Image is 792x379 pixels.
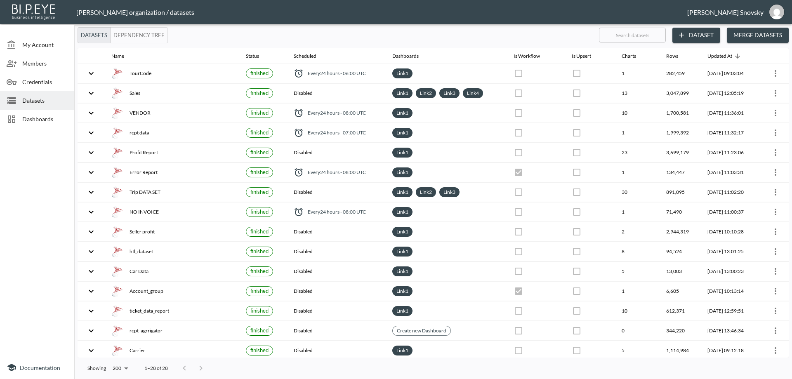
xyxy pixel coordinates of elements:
[701,321,758,341] th: 2025-06-04, 13:46:34
[111,325,123,337] img: mssql icon
[392,51,429,61] span: Dashboards
[111,246,123,257] img: mssql icon
[514,51,551,61] span: Is Workflow
[105,143,239,162] th: {"type":"div","key":null,"ref":null,"props":{"style":{"display":"flex","gap":16,"alignItems":"cen...
[565,123,615,143] th: {"type":{},"key":null,"ref":null,"props":{"disabled":true,"checked":false,"color":"primary","styl...
[395,88,410,98] a: Link1
[701,242,758,261] th: 2025-07-30, 13:01:25
[395,167,410,177] a: Link1
[701,222,758,242] th: 2025-08-11, 10:10:28
[250,307,269,314] span: finished
[287,282,386,301] th: Disabled
[565,183,615,202] th: {"type":{},"key":null,"ref":null,"props":{"disabled":true,"checked":false,"color":"primary","styl...
[105,242,239,261] th: {"type":"div","key":null,"ref":null,"props":{"style":{"display":"flex","gap":16,"alignItems":"cen...
[615,183,660,202] th: 30
[111,325,233,337] div: rcpt_agrrigator
[463,88,483,98] div: Link4
[287,242,386,261] th: Disabled
[565,301,615,321] th: {"type":{},"key":null,"ref":null,"props":{"disabled":true,"checked":false,"color":"primary","styl...
[10,2,58,21] img: bipeye-logo
[395,108,410,118] a: Link1
[507,282,565,301] th: {"type":{},"key":null,"ref":null,"props":{"disabled":true,"checked":true,"color":"primary","style...
[84,106,98,120] button: expand row
[84,284,98,298] button: expand row
[392,326,451,336] div: Create new Dashboard
[111,206,233,218] div: NO INVOICE
[386,202,507,222] th: {"type":"div","key":null,"ref":null,"props":{"style":{"display":"flex","flexWrap":"wrap","gap":6}...
[769,146,782,159] button: more
[615,301,660,321] th: 10
[239,301,287,321] th: {"type":{},"key":null,"ref":null,"props":{"size":"small","label":{"type":{},"key":null,"ref":null...
[565,84,615,103] th: {"type":{},"key":null,"ref":null,"props":{"disabled":true,"checked":false,"color":"primary","styl...
[392,88,412,98] div: Link1
[111,147,233,158] div: Profit Report
[22,40,68,49] span: My Account
[239,282,287,301] th: {"type":{},"key":null,"ref":null,"props":{"size":"small","label":{"type":{},"key":null,"ref":null...
[666,51,678,61] div: Rows
[565,143,615,162] th: {"type":{},"key":null,"ref":null,"props":{"disabled":true,"checked":false,"color":"primary","styl...
[507,123,565,143] th: {"type":{},"key":null,"ref":null,"props":{"disabled":true,"checked":false,"color":"primary","styl...
[20,364,60,371] span: Documentation
[442,187,457,197] a: Link3
[392,346,412,355] div: Link1
[386,222,507,242] th: {"type":"div","key":null,"ref":null,"props":{"style":{"display":"flex","flexWrap":"wrap","gap":6}...
[287,222,386,242] th: Disabled
[287,123,386,143] th: {"type":"div","key":null,"ref":null,"props":{"style":{"display":"flex","alignItems":"center","col...
[111,226,123,238] img: mssql icon
[418,187,434,197] a: Link2
[105,282,239,301] th: {"type":"div","key":null,"ref":null,"props":{"style":{"display":"flex","gap":16,"alignItems":"cen...
[287,163,386,182] th: {"type":"div","key":null,"ref":null,"props":{"style":{"display":"flex","alignItems":"center","col...
[660,183,701,202] th: 891,095
[666,51,689,61] span: Rows
[246,51,259,61] div: Status
[701,183,758,202] th: 2025-08-12, 11:02:20
[250,327,269,334] span: finished
[111,147,123,158] img: mssql icon
[660,262,701,281] th: 13,003
[769,106,782,120] button: more
[615,222,660,242] th: 2
[111,167,233,178] div: Error Report
[615,143,660,162] th: 23
[250,188,269,195] span: finished
[565,321,615,341] th: {"type":{},"key":null,"ref":null,"props":{"disabled":true,"checked":false,"color":"primary","styl...
[660,301,701,321] th: 612,371
[287,262,386,281] th: Disabled
[78,27,168,43] div: Platform
[769,205,782,219] button: more
[416,187,436,197] div: Link2
[660,104,701,123] th: 1,700,581
[758,282,789,301] th: {"type":{"isMobxInjector":true,"displayName":"inject-with-userStore-stripeStore-datasetsStore(Obj...
[250,129,269,136] span: finished
[84,165,98,179] button: expand row
[418,88,434,98] a: Link2
[22,59,68,68] span: Members
[660,222,701,242] th: 2,944,319
[386,84,507,103] th: {"type":"div","key":null,"ref":null,"props":{"style":{"display":"flex","flexWrap":"wrap","gap":6}...
[758,104,789,123] th: {"type":{"isMobxInjector":true,"displayName":"inject-with-userStore-stripeStore-datasetsStore(Obj...
[84,245,98,259] button: expand row
[287,301,386,321] th: Disabled
[111,87,233,99] div: Sales
[392,207,412,217] div: Link1
[416,88,436,98] div: Link2
[111,51,135,61] span: Name
[76,8,687,16] div: [PERSON_NAME] organization / datasets
[386,163,507,182] th: {"type":"div","key":null,"ref":null,"props":{"style":{"display":"flex","flexWrap":"wrap","gap":6}...
[395,128,410,137] a: Link1
[395,187,410,197] a: Link1
[439,187,460,197] div: Link3
[239,321,287,341] th: {"type":{},"key":null,"ref":null,"props":{"size":"small","label":{"type":{},"key":null,"ref":null...
[294,51,316,61] div: Scheduled
[111,186,233,198] div: Trip DATA SET
[395,68,410,78] a: Link1
[111,206,123,218] img: mssql icon
[769,324,782,337] button: more
[239,242,287,261] th: {"type":{},"key":null,"ref":null,"props":{"size":"small","label":{"type":{},"key":null,"ref":null...
[287,341,386,360] th: Disabled
[769,87,782,100] button: more
[386,282,507,301] th: {"type":"div","key":null,"ref":null,"props":{"style":{"display":"flex","flexWrap":"wrap","gap":6}...
[769,166,782,179] button: more
[392,148,412,158] div: Link1
[22,96,68,105] span: Datasets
